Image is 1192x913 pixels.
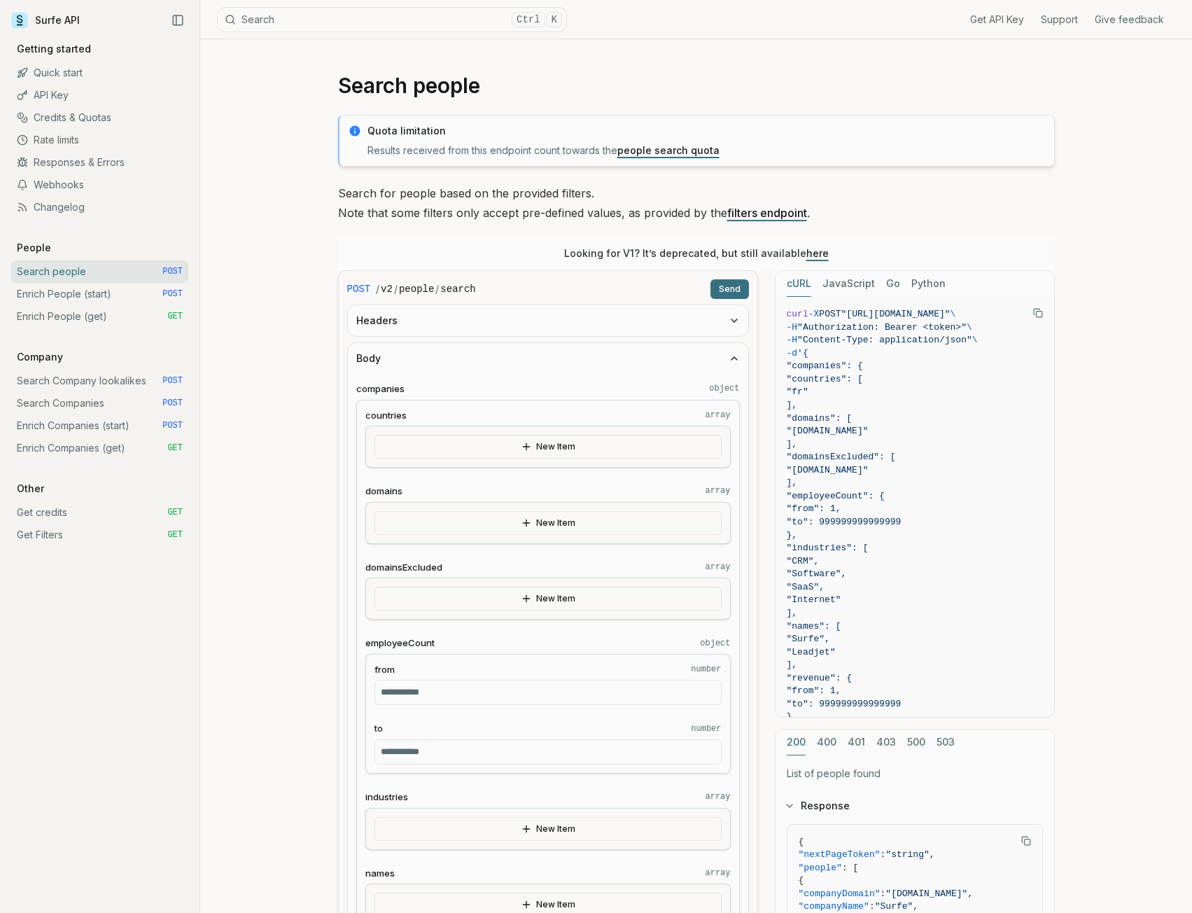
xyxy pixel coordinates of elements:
[787,348,798,358] span: -d
[162,266,183,277] span: POST
[787,491,885,501] span: "employeeCount": {
[374,511,722,535] button: New Item
[710,279,749,299] button: Send
[11,42,97,56] p: Getting started
[705,867,730,879] code: array
[787,685,841,696] span: "from": 1,
[972,335,978,345] span: \
[1028,302,1049,323] button: Copy Text
[547,12,562,27] kbd: K
[11,151,188,174] a: Responses & Errors
[440,282,475,296] code: search
[808,309,820,319] span: -X
[365,790,408,804] span: industries
[787,400,798,410] span: ],
[787,335,798,345] span: -H
[356,382,405,396] span: companies
[11,437,188,459] a: Enrich Companies (get) GET
[842,863,858,873] span: : [
[162,288,183,300] span: POST
[365,561,442,574] span: domainsExcluded
[162,375,183,386] span: POST
[799,875,804,886] span: {
[881,849,886,860] span: :
[1041,13,1078,27] a: Support
[394,282,398,296] span: /
[564,246,829,260] p: Looking for V1? It’s deprecated, but still available
[1095,13,1164,27] a: Give feedback
[367,124,1046,138] p: Quota limitation
[709,383,739,394] code: object
[347,282,371,296] span: POST
[11,196,188,218] a: Changelog
[1016,830,1037,851] button: Copy Text
[167,529,183,541] span: GET
[787,503,841,514] span: "from": 1,
[11,350,69,364] p: Company
[167,311,183,322] span: GET
[338,183,1055,223] p: Search for people based on the provided filters. Note that some filters only accept pre-defined v...
[365,485,402,498] span: domains
[799,901,869,912] span: "companyName"
[11,283,188,305] a: Enrich People (start) POST
[787,647,836,657] span: "Leadjet"
[512,12,545,27] kbd: Ctrl
[365,636,435,650] span: employeeCount
[348,305,748,336] button: Headers
[799,888,881,899] span: "companyDomain"
[787,582,825,592] span: "SaaS",
[691,723,721,734] code: number
[841,309,951,319] span: "[URL][DOMAIN_NAME]"
[951,309,956,319] span: \
[787,621,841,632] span: "names": [
[11,241,57,255] p: People
[11,260,188,283] a: Search people POST
[787,530,798,541] span: },
[11,174,188,196] a: Webhooks
[365,409,407,422] span: countries
[727,206,807,220] a: filters endpoint
[787,517,902,527] span: "to": 999999999999999
[787,426,869,436] span: "[DOMAIN_NAME]"
[399,282,434,296] code: people
[167,10,188,31] button: Collapse Sidebar
[11,129,188,151] a: Rate limits
[907,730,925,755] button: 500
[787,361,863,371] span: "companies": {
[705,410,730,421] code: array
[374,435,722,459] button: New Item
[338,73,1055,98] h1: Search people
[787,439,798,449] span: ],
[787,767,1043,781] p: List of people found
[885,849,929,860] span: "string"
[11,501,188,524] a: Get credits GET
[817,730,836,755] button: 400
[700,638,730,649] code: object
[167,442,183,454] span: GET
[797,322,967,333] span: "Authorization: Bearer <token>"
[691,664,721,675] code: number
[365,867,395,880] span: names
[911,271,946,297] button: Python
[381,282,393,296] code: v2
[787,608,798,618] span: ],
[162,420,183,431] span: POST
[787,465,869,475] span: "[DOMAIN_NAME]"
[819,309,841,319] span: POST
[787,569,847,579] span: "Software",
[797,335,972,345] span: "Content-Type: application/json"
[11,106,188,129] a: Credits & Quotas
[848,730,865,755] button: 401
[937,730,955,755] button: 503
[435,282,439,296] span: /
[11,392,188,414] a: Search Companies POST
[787,673,853,683] span: "revenue": {
[787,271,811,297] button: cURL
[930,849,935,860] span: ,
[806,247,829,259] a: here
[875,901,913,912] span: "Surfe"
[881,888,886,899] span: :
[374,587,722,611] button: New Item
[787,543,869,553] span: "industries": [
[787,699,902,709] span: "to": 999999999999999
